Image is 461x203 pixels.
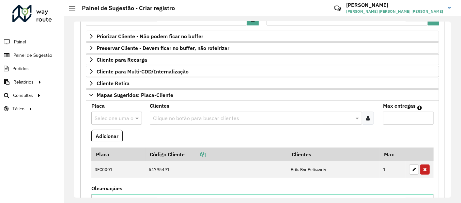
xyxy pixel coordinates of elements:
td: 1 [380,161,406,178]
label: Max entregas [383,102,416,110]
span: Cliente para Recarga [97,57,147,62]
span: Relatórios [13,79,34,86]
span: Priorizar Cliente - Não podem ficar no buffer [97,34,203,39]
label: Clientes [150,102,169,110]
a: Priorizar Cliente - Não podem ficar no buffer [86,31,439,42]
h3: [PERSON_NAME] [346,2,443,8]
h2: Painel de Sugestão - Criar registro [75,5,175,12]
span: Painel de Sugestão [13,52,52,59]
a: Cliente para Recarga [86,54,439,65]
td: REC0001 [91,161,146,178]
a: Contato Rápido [330,1,345,15]
th: Clientes [287,148,380,161]
span: Cliente Retira [97,81,130,86]
span: Tático [12,105,24,112]
th: Código Cliente [146,148,287,161]
span: Painel [14,39,26,45]
a: Mapas Sugeridos: Placa-Cliente [86,89,439,101]
span: Consultas [13,92,33,99]
em: Máximo de clientes que serão colocados na mesma rota com os clientes informados [417,105,422,110]
span: Preservar Cliente - Devem ficar no buffer, não roteirizar [97,45,229,51]
label: Placa [91,102,105,110]
span: Pedidos [12,65,29,72]
label: Observações [91,184,122,192]
td: 54795491 [146,161,287,178]
span: Mapas Sugeridos: Placa-Cliente [97,92,173,98]
td: Brits Bar Petiscaria [287,161,380,178]
a: Preservar Cliente - Devem ficar no buffer, não roteirizar [86,42,439,54]
th: Placa [91,148,146,161]
button: Adicionar [91,130,123,142]
a: Copiar [185,151,206,158]
a: Cliente Retira [86,78,439,89]
span: [PERSON_NAME] [PERSON_NAME] [PERSON_NAME] [346,8,443,14]
span: Cliente para Multi-CDD/Internalização [97,69,189,74]
th: Max [380,148,406,161]
a: Cliente para Multi-CDD/Internalização [86,66,439,77]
